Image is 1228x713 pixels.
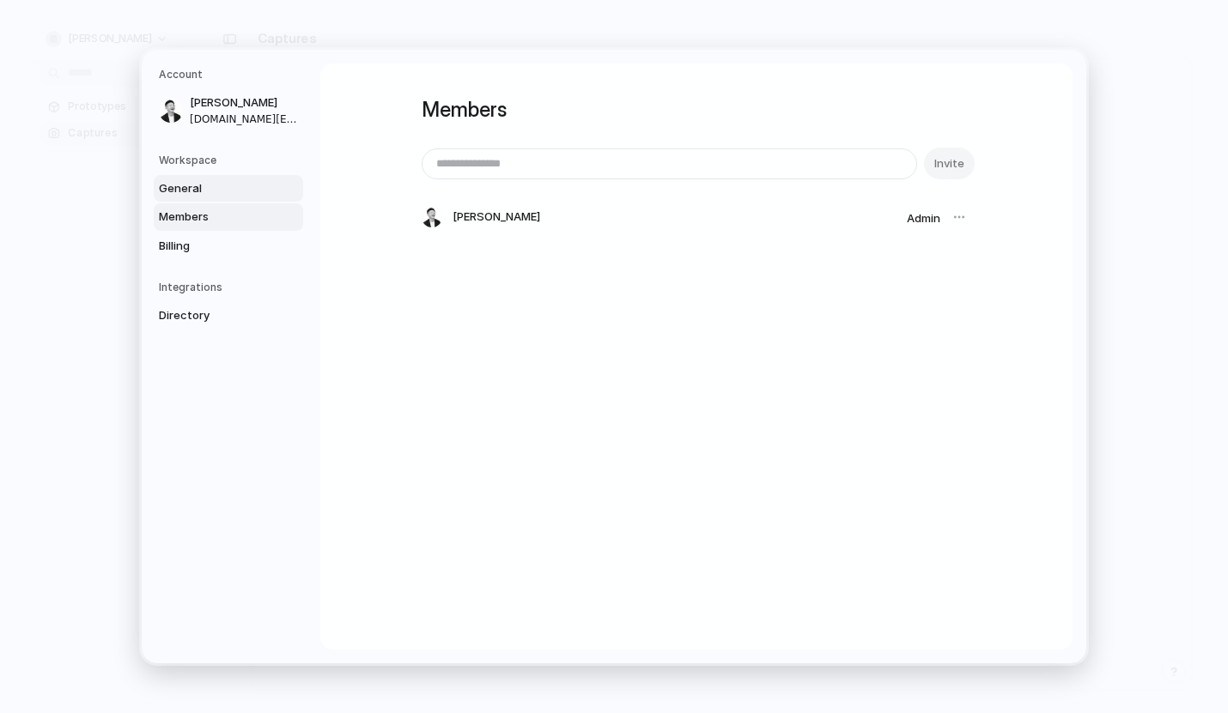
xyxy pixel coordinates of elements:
span: Members [159,208,269,226]
a: Directory [154,302,303,329]
h5: Workspace [159,153,303,168]
a: General [154,175,303,202]
span: Directory [159,307,269,324]
span: [DOMAIN_NAME][EMAIL_ADDRESS][DOMAIN_NAME] [190,112,300,127]
span: [PERSON_NAME] [453,208,540,226]
h5: Integrations [159,280,303,295]
a: Billing [154,233,303,260]
a: [PERSON_NAME][DOMAIN_NAME][EMAIL_ADDRESS][DOMAIN_NAME] [154,89,303,132]
span: General [159,180,269,197]
span: Admin [907,211,940,225]
span: [PERSON_NAME] [190,94,300,112]
span: Billing [159,238,269,255]
h1: Members [422,94,971,125]
a: Members [154,203,303,231]
h5: Account [159,67,303,82]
